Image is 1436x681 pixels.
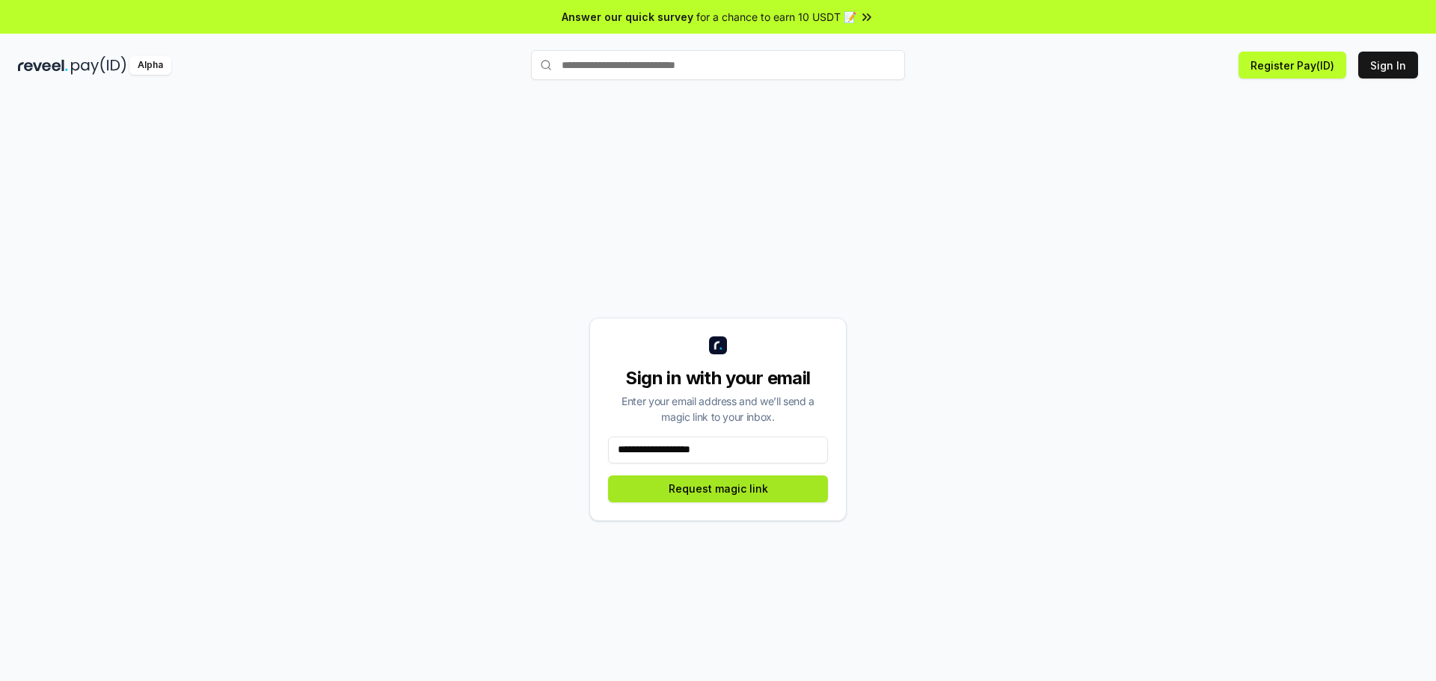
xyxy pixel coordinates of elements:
[709,336,727,354] img: logo_small
[129,56,171,75] div: Alpha
[696,9,856,25] span: for a chance to earn 10 USDT 📝
[608,366,828,390] div: Sign in with your email
[71,56,126,75] img: pay_id
[562,9,693,25] span: Answer our quick survey
[608,393,828,425] div: Enter your email address and we’ll send a magic link to your inbox.
[18,56,68,75] img: reveel_dark
[1358,52,1418,78] button: Sign In
[608,475,828,502] button: Request magic link
[1239,52,1346,78] button: Register Pay(ID)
